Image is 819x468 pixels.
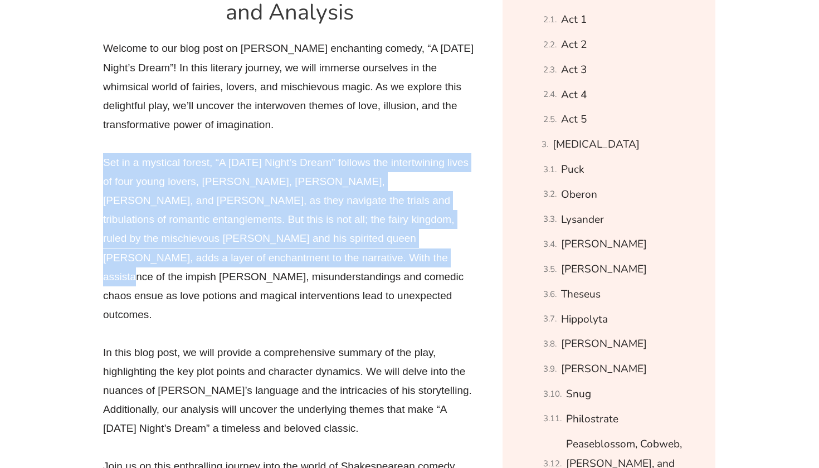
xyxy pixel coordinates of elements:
a: Act 3 [561,60,587,80]
iframe: Chat Widget [628,342,819,468]
a: Hippolyta [561,310,608,329]
a: Act 2 [561,35,587,55]
a: Lysander [561,210,604,230]
a: [MEDICAL_DATA] [553,135,640,154]
a: [PERSON_NAME] [561,359,647,379]
p: Set in a mystical forest, “A [DATE] Night’s Dream” follows the intertwining lives of four young l... [103,153,476,325]
a: [PERSON_NAME] [561,260,647,279]
a: [PERSON_NAME] [561,334,647,354]
a: Philostrate [566,409,618,429]
a: Oberon [561,185,597,204]
a: Act 5 [561,110,587,129]
a: Theseus [561,285,601,304]
p: In this blog post, we will provide a comprehensive summary of the play, highlighting the key plot... [103,343,476,438]
a: Snug [566,384,591,404]
p: Welcome to our blog post on [PERSON_NAME] enchanting comedy, “A [DATE] Night’s Dream”! In this li... [103,39,476,134]
a: Act 1 [561,10,587,30]
a: [PERSON_NAME] [561,235,647,254]
a: Act 4 [561,85,587,105]
a: Puck [561,160,584,179]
